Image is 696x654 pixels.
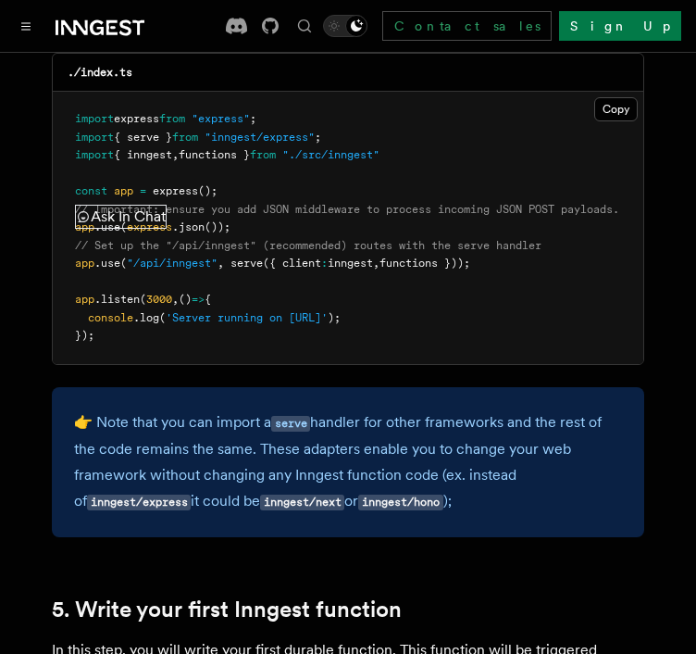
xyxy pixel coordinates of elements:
span: .log [133,311,159,324]
span: "./src/inngest" [282,148,379,161]
a: 5. Write your first Inngest function [52,597,402,623]
span: // Set up the "/api/inngest" (recommended) routes with the serve handler [75,239,541,252]
a: Sign Up [559,11,681,41]
span: express [114,112,159,125]
span: functions } [179,148,250,161]
span: // Important: ensure you add JSON middleware to process incoming JSON POST payloads. [75,203,619,216]
span: from [159,112,185,125]
p: 👉 Note that you can import a handler for other frameworks and the rest of the code remains the sa... [74,409,622,515]
img: Ask In Chat [76,209,91,224]
span: () [179,293,192,306]
span: 'Server running on [URL]' [166,311,328,324]
span: express [153,184,198,197]
span: app [75,257,94,270]
span: ( [140,293,146,306]
span: 3000 [146,293,172,306]
span: , [172,148,179,161]
code: inngest/express [87,495,191,510]
span: ()); [205,220,230,233]
button: Toggle dark mode [323,15,367,37]
code: inngest/next [260,495,344,510]
a: Contact sales [382,11,552,41]
span: , [172,293,179,306]
span: from [172,131,198,144]
span: "inngest/express" [205,131,315,144]
span: inngest [328,257,373,270]
span: serve [230,257,263,270]
span: .listen [94,293,140,306]
span: }); [75,329,94,342]
span: console [88,311,133,324]
span: app [75,293,94,306]
span: (); [198,184,217,197]
span: "/api/inngest" [127,257,217,270]
button: Ask In Chat [76,206,166,228]
span: , [217,257,224,270]
code: ./index.ts [68,66,132,79]
button: Toggle navigation [15,15,37,37]
span: { inngest [114,148,172,161]
button: Copy [594,97,638,121]
span: import [75,112,114,125]
span: "express" [192,112,250,125]
span: => [192,293,205,306]
code: serve [271,416,310,432]
span: , [373,257,379,270]
span: .json [172,220,205,233]
button: Find something... [293,15,316,37]
span: ); [328,311,341,324]
span: = [140,184,146,197]
code: inngest/hono [358,495,442,510]
span: ({ client [263,257,321,270]
span: const [75,184,107,197]
span: { [205,293,211,306]
span: ; [315,131,321,144]
span: ( [120,257,127,270]
span: import [75,148,114,161]
span: functions })); [379,257,470,270]
span: app [114,184,133,197]
span: { serve } [114,131,172,144]
span: .use [94,257,120,270]
span: Ask In Chat [91,206,166,228]
span: ( [159,311,166,324]
span: ; [250,112,256,125]
span: from [250,148,276,161]
span: import [75,131,114,144]
span: : [321,257,328,270]
a: serve [271,413,310,431]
